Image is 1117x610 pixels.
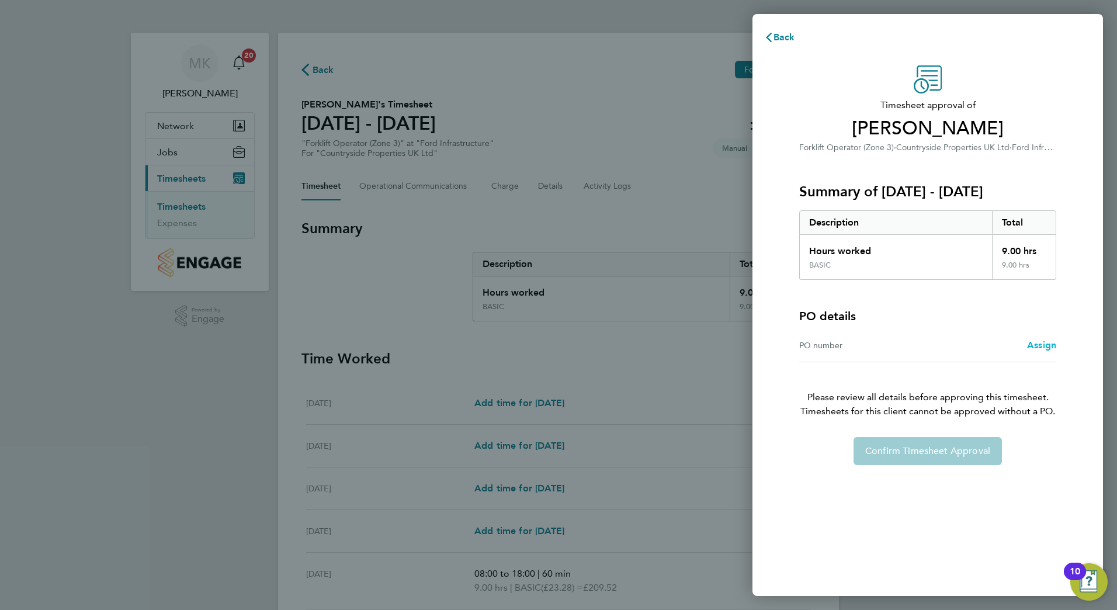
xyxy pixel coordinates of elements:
a: Assign [1027,338,1056,352]
span: · [1010,143,1012,152]
div: PO number [799,338,928,352]
div: 9.00 hrs [992,235,1056,261]
button: Back [752,26,807,49]
span: Assign [1027,339,1056,351]
div: Hours worked [800,235,992,261]
div: 10 [1070,571,1080,587]
span: [PERSON_NAME] [799,117,1056,140]
h3: Summary of [DATE] - [DATE] [799,182,1056,201]
div: BASIC [809,261,831,270]
span: · [894,143,896,152]
span: Ford Infrastructure [1012,141,1081,152]
span: Timesheets for this client cannot be approved without a PO. [785,404,1070,418]
span: Back [773,32,795,43]
span: Timesheet approval of [799,98,1056,112]
h4: PO details [799,308,856,324]
p: Please review all details before approving this timesheet. [785,362,1070,418]
div: 9.00 hrs [992,261,1056,279]
div: Total [992,211,1056,234]
div: Summary of 18 - 24 Aug 2025 [799,210,1056,280]
div: Description [800,211,992,234]
span: Countryside Properties UK Ltd [896,143,1010,152]
span: Forklift Operator (Zone 3) [799,143,894,152]
button: Open Resource Center, 10 new notifications [1070,563,1108,601]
